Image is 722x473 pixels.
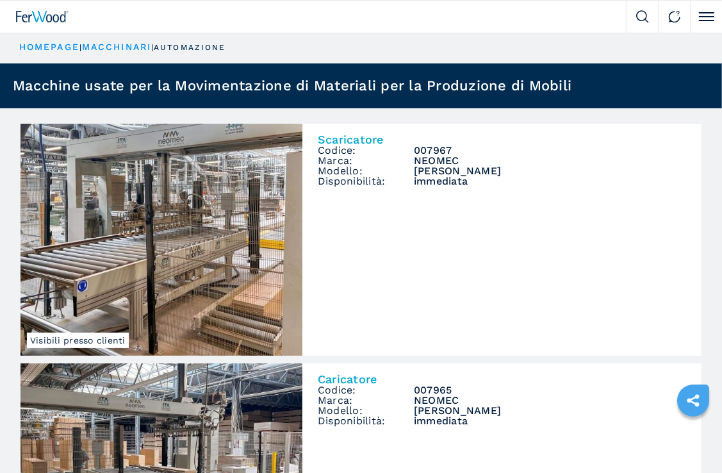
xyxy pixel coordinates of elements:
[318,176,414,187] span: Disponibilità:
[318,166,414,176] span: Modello:
[414,145,686,156] h3: 007967
[318,374,686,385] h2: Caricatore
[690,1,722,33] button: Click to toggle menu
[318,416,414,426] span: Disponibilità:
[636,10,649,23] img: Search
[21,124,701,356] a: Scaricatore NEOMEC AXEL CVisibili presso clientiScaricatoreCodice:007967Marca:NEOMECModello:[PERS...
[414,156,686,166] h3: NEOMEC
[414,416,686,426] span: immediata
[151,43,154,52] span: |
[414,406,686,416] h3: [PERSON_NAME]
[318,145,414,156] span: Codice:
[318,134,686,145] h2: Scaricatore
[414,176,686,187] span: immediata
[414,166,686,176] h3: [PERSON_NAME]
[154,42,226,53] p: automazione
[13,79,571,93] h1: Macchine usate per la Movimentazione di Materiali per la Produzione di Mobili
[414,395,686,406] h3: NEOMEC
[318,395,414,406] span: Marca:
[82,42,151,52] a: macchinari
[21,124,302,356] img: Scaricatore NEOMEC AXEL C
[19,42,79,52] a: HOMEPAGE
[27,333,129,348] span: Visibili presso clienti
[414,385,686,395] h3: 007965
[668,10,681,23] img: Contact us
[318,385,414,395] span: Codice:
[668,415,712,463] iframe: Chat
[79,43,82,52] span: |
[16,11,69,22] img: Ferwood
[677,385,709,417] a: sharethis
[318,406,414,416] span: Modello:
[318,156,414,166] span: Marca:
